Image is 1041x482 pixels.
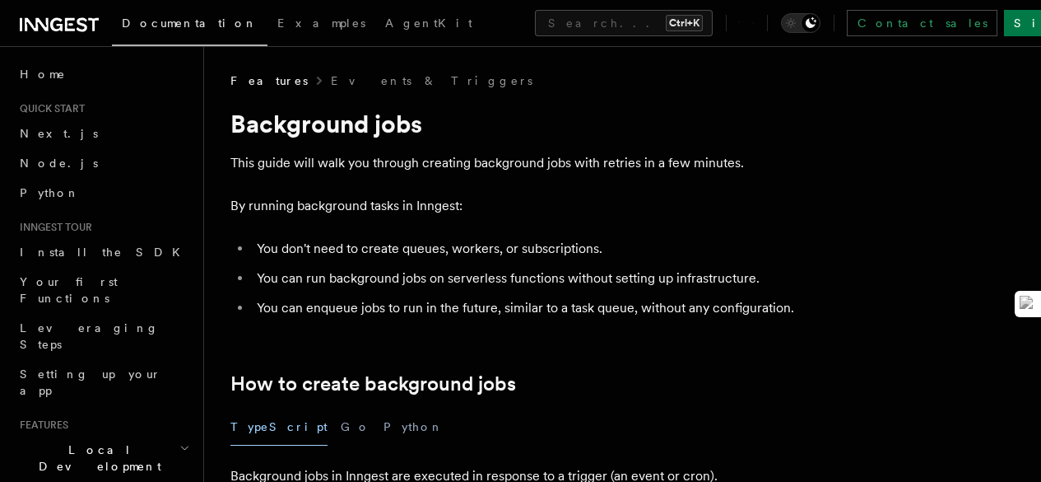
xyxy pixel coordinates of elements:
a: Events & Triggers [331,73,532,89]
a: Node.js [13,148,193,178]
a: Next.js [13,119,193,148]
a: Home [13,59,193,89]
li: You don't need to create queues, workers, or subscriptions. [252,237,889,260]
span: Examples [277,16,365,30]
span: Leveraging Steps [20,321,159,351]
span: Quick start [13,102,85,115]
span: Next.js [20,127,98,140]
kbd: Ctrl+K [666,15,703,31]
button: Python [383,409,444,446]
span: Setting up your app [20,367,161,397]
span: Features [13,419,68,432]
a: Your first Functions [13,267,193,313]
a: Documentation [112,5,267,46]
a: Contact sales [847,10,997,36]
a: Python [13,178,193,208]
h1: Background jobs [230,109,889,138]
span: Home [20,66,66,82]
a: AgentKit [375,5,482,44]
span: Documentation [122,16,258,30]
span: Node.js [20,157,98,170]
button: Go [341,409,370,446]
p: By running background tasks in Inngest: [230,194,889,218]
li: You can enqueue jobs to run in the future, similar to a task queue, without any configuration. [252,297,889,320]
a: Setting up your app [13,359,193,405]
a: Install the SDK [13,237,193,267]
span: Python [20,186,80,199]
span: Install the SDK [20,246,190,259]
p: This guide will walk you through creating background jobs with retries in a few minutes. [230,152,889,175]
a: Leveraging Steps [13,313,193,359]
button: Search...Ctrl+K [535,10,713,36]
button: Toggle dark mode [781,13,820,33]
a: Examples [267,5,375,44]
span: Features [230,73,308,89]
span: Your first Functions [20,275,118,305]
span: Inngest tour [13,221,92,234]
a: How to create background jobs [230,372,516,395]
li: You can run background jobs on serverless functions without setting up infrastructure. [252,267,889,290]
span: Local Development [13,442,179,475]
button: Local Development [13,435,193,481]
span: AgentKit [385,16,472,30]
button: TypeScript [230,409,328,446]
